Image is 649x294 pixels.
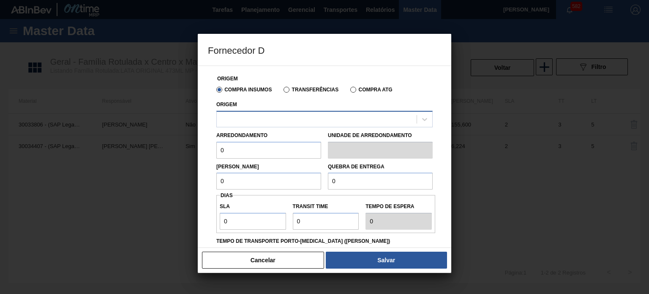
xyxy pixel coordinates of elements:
[216,164,259,170] label: [PERSON_NAME]
[365,201,432,213] label: Tempo de espera
[326,252,447,269] button: Salvar
[216,132,267,138] label: Arredondamento
[202,252,324,269] button: Cancelar
[293,201,359,213] label: Transit Time
[216,87,272,93] label: Compra Insumos
[284,87,338,93] label: Transferências
[198,34,451,66] h3: Fornecedor D
[220,201,286,213] label: SLA
[216,102,237,107] label: Origem
[328,164,384,170] label: Quebra de entrega
[217,76,238,82] label: Origem
[350,87,392,93] label: Compra ATG
[216,235,433,247] label: Tempo de Transporte Porto-[MEDICAL_DATA] ([PERSON_NAME])
[328,129,433,142] label: Unidade de arredondamento
[221,192,233,198] span: Dias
